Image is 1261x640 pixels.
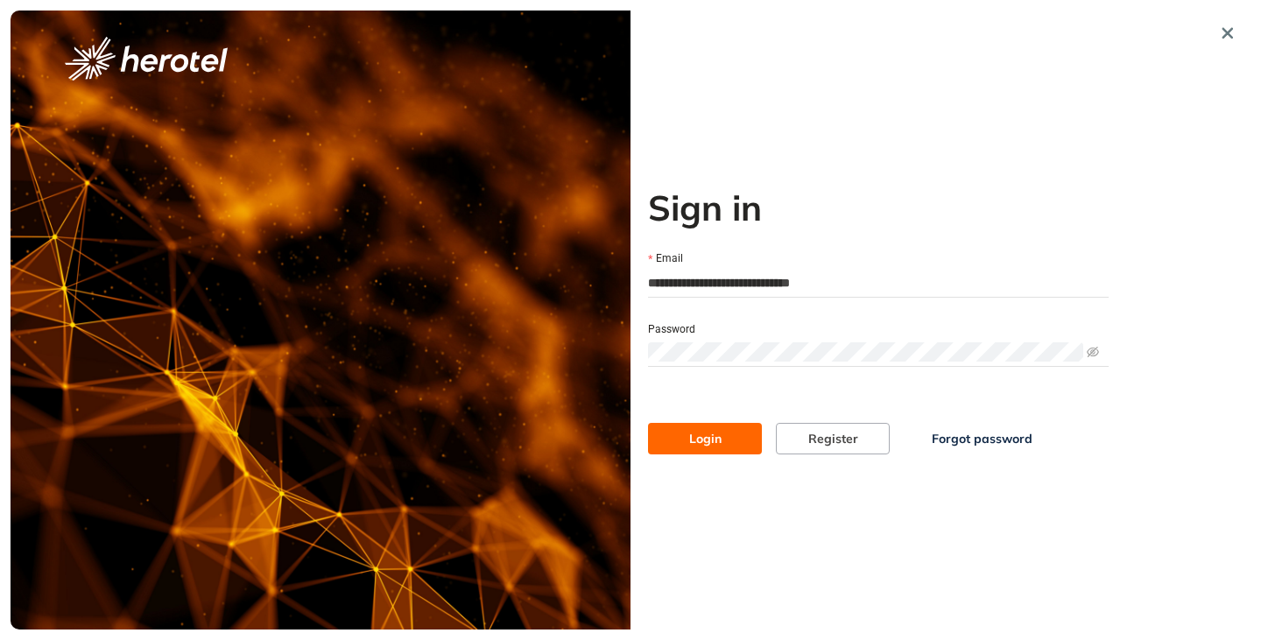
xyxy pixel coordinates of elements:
span: Login [689,429,722,448]
button: Login [648,423,762,454]
button: logo [37,37,256,81]
input: Password [648,342,1083,362]
span: Forgot password [932,429,1032,448]
button: Register [776,423,890,454]
span: eye-invisible [1087,346,1099,358]
img: cover image [11,11,630,629]
img: logo [65,37,228,81]
span: Register [808,429,858,448]
button: Forgot password [904,423,1060,454]
input: Email [648,270,1109,296]
h2: Sign in [648,186,1109,229]
label: Email [648,250,683,267]
label: Password [648,321,695,338]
